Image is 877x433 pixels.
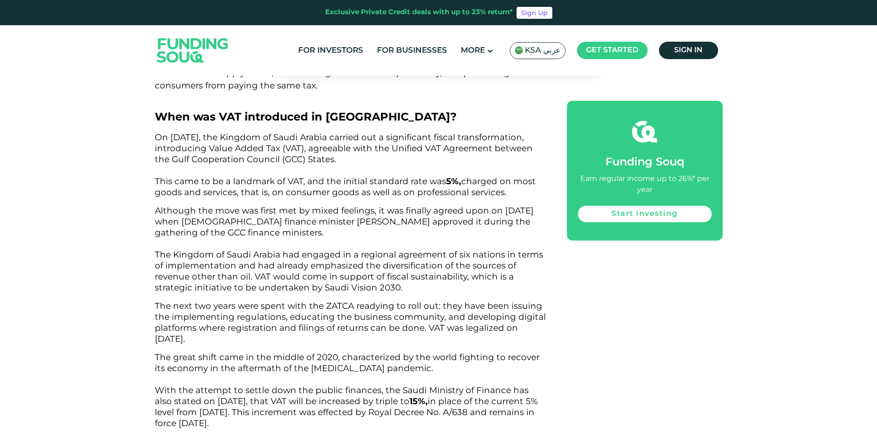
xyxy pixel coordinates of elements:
[515,46,523,55] img: SA Flag
[586,47,638,54] span: Get started
[461,47,485,55] span: More
[674,47,703,54] span: Sign in
[525,45,561,56] span: KSA عربي
[148,27,238,74] img: Logo
[375,43,449,58] a: For Businesses
[659,42,718,59] a: Sign in
[325,7,513,18] div: Exclusive Private Credit deals with up to 23% return*
[578,206,712,222] a: Start investing
[155,301,546,344] span: The next two years were spent with the ZATCA readying to roll out: they have been issuing the imp...
[155,352,539,428] span: The great shift came in the middle of 2020, characterized by the world fighting to recover its ec...
[155,55,546,91] span: The model of this tax allows preserving the transparency of transactions and imposing taxes on a ...
[578,174,712,196] div: Earn regular income up to 26%* per year
[446,176,461,186] strong: 5%,
[155,110,457,123] span: When was VAT introduced in [GEOGRAPHIC_DATA]?
[409,396,428,406] strong: 15%,
[632,119,657,144] img: fsicon
[296,43,365,58] a: For Investors
[605,157,684,168] span: Funding Souq
[155,205,543,293] span: Although the move was first met by mixed feelings, it was finally agreed upon on [DATE] when [DEM...
[155,132,536,197] span: On [DATE], the Kingdom of Saudi Arabia carried out a significant fiscal transformation, introduci...
[517,7,552,19] a: Sign Up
